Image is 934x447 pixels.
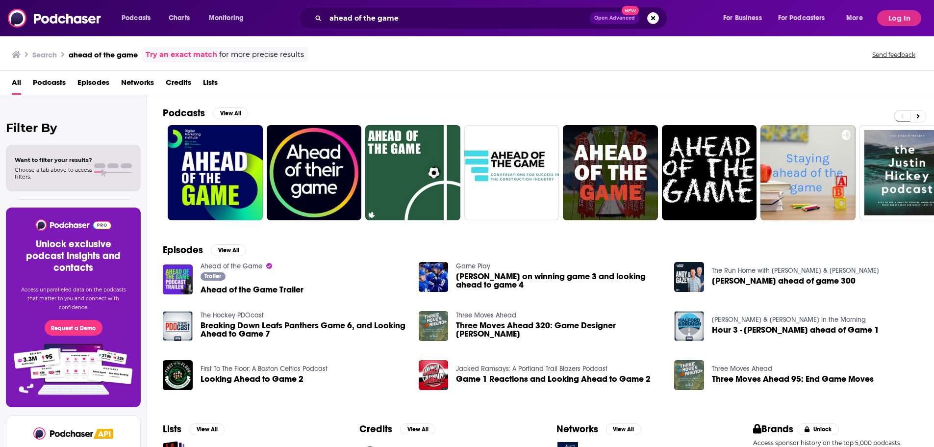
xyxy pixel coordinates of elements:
span: Open Advanced [594,16,635,21]
span: for more precise results [219,49,304,60]
span: Trailer [204,273,221,279]
a: CreditsView All [359,423,435,435]
a: Ahead of the Game [201,262,262,270]
h2: Lists [163,423,181,435]
button: View All [211,244,246,256]
span: Podcasts [122,11,151,25]
a: Try an exact match [146,49,217,60]
button: View All [189,423,225,435]
img: Podchaser - Follow, Share and Rate Podcasts [8,9,102,27]
span: For Podcasters [778,11,825,25]
a: Three Moves Ahead 320: Game Designer Brian Train [456,321,662,338]
span: New [622,6,639,15]
a: Hour 3 - Dave Andreychuk ahead of Game 1 [712,326,879,334]
button: View All [213,107,248,119]
p: Access unparalleled data on the podcasts that matter to you and connect with confidence. [18,286,129,312]
span: [PERSON_NAME] ahead of game 300 [712,277,856,285]
div: Search podcasts, credits, & more... [308,7,677,29]
a: Lists [203,75,218,95]
a: Joe Bowen on winning game 3 and looking ahead to game 4 [456,272,662,289]
span: More [846,11,863,25]
a: Podcasts [33,75,66,95]
img: Three Moves Ahead 95: End Game Moves [674,360,704,390]
a: NetworksView All [556,423,641,435]
h2: Episodes [163,244,203,256]
button: Open AdvancedNew [590,12,639,24]
a: Episodes [77,75,109,95]
img: Podchaser API banner [94,429,113,439]
img: Looking Ahead to Game 2 [163,360,193,390]
h2: Filter By [6,121,141,135]
p: Access sponsor history on the top 5,000 podcasts. [753,439,918,447]
span: [PERSON_NAME] on winning game 3 and looking ahead to game 4 [456,272,662,289]
a: Three Moves Ahead [712,365,772,373]
a: Jacked Ramsays: A Portland Trail Blazers Podcast [456,365,607,373]
a: The Hockey PDOcast [201,311,264,319]
h2: Podcasts [163,107,205,119]
span: Want to filter your results? [15,157,92,163]
button: open menu [716,10,774,26]
a: Breaking Down Leafs Panthers Game 6, and Looking Ahead to Game 7 [201,321,407,338]
a: Luke Parker ahead of game 300 [712,277,856,285]
a: Charts [162,10,196,26]
button: open menu [202,10,256,26]
a: The Run Home with Andy & Gazey [712,266,879,275]
a: All [12,75,21,95]
a: Networks [121,75,154,95]
h2: Credits [359,423,392,435]
a: Game Play [456,262,490,270]
span: Charts [169,11,190,25]
button: Unlock [797,423,839,435]
button: View All [606,423,641,435]
a: First To The Floor: A Boston Celtics Podcast [201,365,328,373]
img: Hour 3 - Dave Andreychuk ahead of Game 1 [674,311,704,341]
img: Luke Parker ahead of game 300 [674,262,704,292]
button: Send feedback [869,51,918,59]
button: View All [400,423,435,435]
a: PodcastsView All [163,107,248,119]
img: Joe Bowen on winning game 3 and looking ahead to game 4 [419,262,449,292]
span: Hour 3 - [PERSON_NAME] ahead of Game 1 [712,326,879,334]
span: Monitoring [209,11,244,25]
span: Three Moves Ahead 95: End Game Moves [712,375,874,383]
img: Ahead of the Game Trailer [163,264,193,294]
button: Log In [877,10,921,26]
a: Game 1 Reactions and Looking Ahead to Game 2 [456,375,651,383]
button: open menu [839,10,875,26]
h3: ahead of the game [69,50,138,59]
a: Looking Ahead to Game 2 [201,375,303,383]
img: Game 1 Reactions and Looking Ahead to Game 2 [419,360,449,390]
input: Search podcasts, credits, & more... [326,10,590,26]
a: Halford & Brough in the Morning [712,316,866,324]
img: Three Moves Ahead 320: Game Designer Brian Train [419,311,449,341]
span: Credits [166,75,191,95]
img: Breaking Down Leafs Panthers Game 6, and Looking Ahead to Game 7 [163,311,193,341]
h3: Unlock exclusive podcast insights and contacts [18,238,129,274]
h2: Brands [753,423,794,435]
a: Ahead of the Game Trailer [201,286,303,294]
h2: Networks [556,423,598,435]
a: Three Moves Ahead [456,311,516,319]
span: Choose a tab above to access filters. [15,166,92,180]
button: Request a Demo [45,320,102,336]
a: Podchaser - Follow, Share and Rate Podcasts [33,427,94,440]
h3: Search [32,50,57,59]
